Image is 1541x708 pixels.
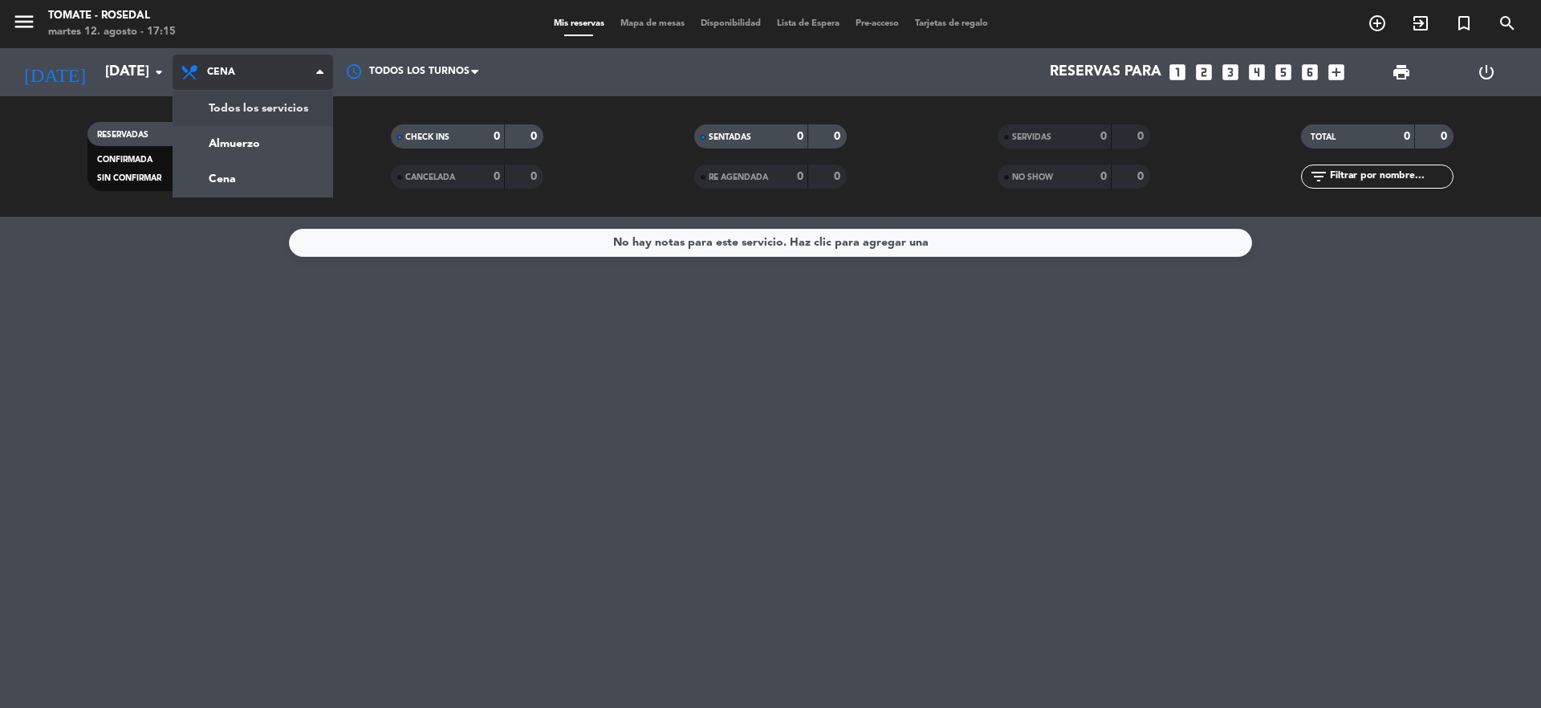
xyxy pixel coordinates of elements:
[149,63,169,82] i: arrow_drop_down
[1137,171,1147,182] strong: 0
[1498,14,1517,33] i: search
[1012,133,1051,141] span: SERVIDAS
[405,173,455,181] span: CANCELADA
[1167,62,1188,83] i: looks_one
[1012,173,1053,181] span: NO SHOW
[797,131,803,142] strong: 0
[1311,133,1336,141] span: TOTAL
[546,19,612,28] span: Mis reservas
[405,133,449,141] span: CHECK INS
[1309,167,1328,186] i: filter_list
[173,91,332,126] a: Todos los servicios
[48,24,176,40] div: martes 12. agosto - 17:15
[848,19,907,28] span: Pre-acceso
[97,174,161,182] span: SIN CONFIRMAR
[173,161,332,197] a: Cena
[1326,62,1347,83] i: add_box
[12,10,36,34] i: menu
[1368,14,1387,33] i: add_circle_outline
[693,19,769,28] span: Disponibilidad
[1137,131,1147,142] strong: 0
[709,133,751,141] span: SENTADAS
[48,8,176,24] div: Tomate - Rosedal
[1273,62,1294,83] i: looks_5
[1441,131,1450,142] strong: 0
[531,131,540,142] strong: 0
[769,19,848,28] span: Lista de Espera
[1392,63,1411,82] span: print
[907,19,996,28] span: Tarjetas de regalo
[12,10,36,39] button: menu
[612,19,693,28] span: Mapa de mesas
[613,234,929,252] div: No hay notas para este servicio. Haz clic para agregar una
[1444,48,1529,96] div: LOG OUT
[12,55,97,90] i: [DATE]
[834,131,844,142] strong: 0
[1411,14,1430,33] i: exit_to_app
[1454,14,1474,33] i: turned_in_not
[173,126,332,161] a: Almuerzo
[1477,63,1496,82] i: power_settings_new
[97,156,152,164] span: CONFIRMADA
[1246,62,1267,83] i: looks_4
[97,131,148,139] span: RESERVADAS
[709,173,768,181] span: RE AGENDADA
[1100,131,1107,142] strong: 0
[797,171,803,182] strong: 0
[1220,62,1241,83] i: looks_3
[531,171,540,182] strong: 0
[1100,171,1107,182] strong: 0
[207,67,235,78] span: Cena
[1193,62,1214,83] i: looks_two
[494,131,500,142] strong: 0
[834,171,844,182] strong: 0
[1299,62,1320,83] i: looks_6
[1328,168,1453,185] input: Filtrar por nombre...
[1050,64,1161,80] span: Reservas para
[494,171,500,182] strong: 0
[1404,131,1410,142] strong: 0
